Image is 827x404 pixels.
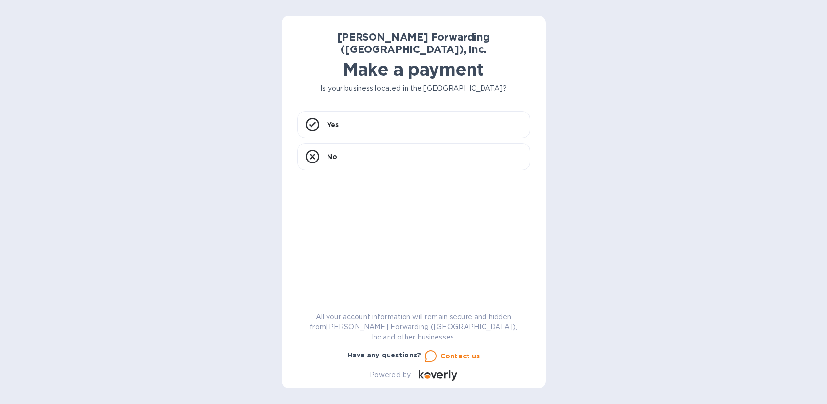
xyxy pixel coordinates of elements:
p: All your account information will remain secure and hidden from [PERSON_NAME] Forwarding ([GEOGRA... [297,312,530,342]
p: Yes [327,120,339,129]
h1: Make a payment [297,59,530,80]
u: Contact us [440,352,480,360]
p: Is your business located in the [GEOGRAPHIC_DATA]? [297,83,530,94]
p: Powered by [370,370,411,380]
b: Have any questions? [347,351,421,359]
p: No [327,152,337,162]
b: [PERSON_NAME] Forwarding ([GEOGRAPHIC_DATA]), Inc. [337,31,490,55]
